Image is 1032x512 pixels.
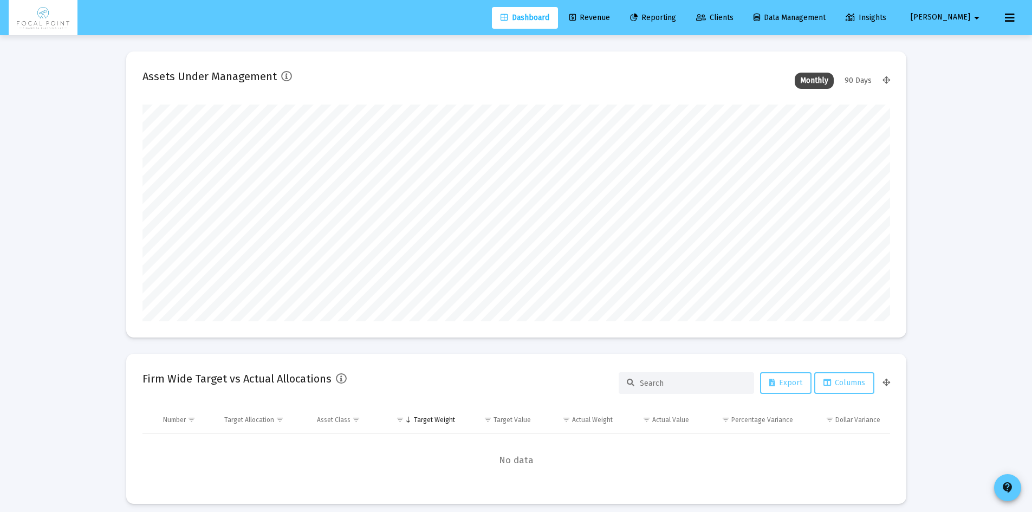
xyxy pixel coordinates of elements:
span: Show filter options for column 'Actual Value' [642,416,651,424]
span: Show filter options for column 'Target Weight' [396,416,404,424]
span: Show filter options for column 'Dollar Variance' [826,416,834,424]
span: Show filter options for column 'Asset Class' [352,416,360,424]
span: Insights [846,13,886,22]
span: Show filter options for column 'Target Allocation' [276,416,284,424]
span: No data [142,455,890,466]
a: Dashboard [492,7,558,29]
a: Reporting [621,7,685,29]
img: Dashboard [17,7,69,29]
td: Column Actual Weight [538,407,620,433]
div: Actual Value [652,416,689,424]
div: Target Weight [414,416,455,424]
div: Target Value [494,416,531,424]
h2: Assets Under Management [142,68,277,85]
td: Column Target Value [463,407,539,433]
div: Percentage Variance [731,416,793,424]
span: Data Management [754,13,826,22]
span: Revenue [569,13,610,22]
div: Dollar Variance [835,416,880,424]
button: Export [760,372,812,394]
span: Show filter options for column 'Percentage Variance' [722,416,730,424]
mat-icon: contact_support [1001,481,1014,494]
td: Column Target Allocation [217,407,309,433]
input: Search [640,379,746,388]
td: Column Number [155,407,217,433]
td: Column Percentage Variance [697,407,801,433]
span: Clients [696,13,734,22]
mat-icon: arrow_drop_down [970,7,983,29]
span: Show filter options for column 'Number' [187,416,196,424]
div: Data grid [142,407,890,488]
div: Number [163,416,186,424]
a: Clients [687,7,742,29]
td: Column Target Weight [381,407,463,433]
div: Actual Weight [572,416,613,424]
span: Columns [823,378,865,387]
div: Monthly [795,73,834,89]
a: Data Management [745,7,834,29]
button: [PERSON_NAME] [898,7,996,28]
button: Columns [814,372,874,394]
span: Show filter options for column 'Target Value' [484,416,492,424]
td: Column Dollar Variance [801,407,890,433]
span: Dashboard [501,13,549,22]
span: Export [769,378,802,387]
h2: Firm Wide Target vs Actual Allocations [142,370,332,387]
span: [PERSON_NAME] [911,13,970,22]
div: 90 Days [839,73,877,89]
a: Revenue [561,7,619,29]
div: Asset Class [317,416,351,424]
span: Show filter options for column 'Actual Weight' [562,416,570,424]
div: Target Allocation [224,416,274,424]
td: Column Actual Value [620,407,697,433]
td: Column Asset Class [309,407,381,433]
a: Insights [837,7,895,29]
span: Reporting [630,13,676,22]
